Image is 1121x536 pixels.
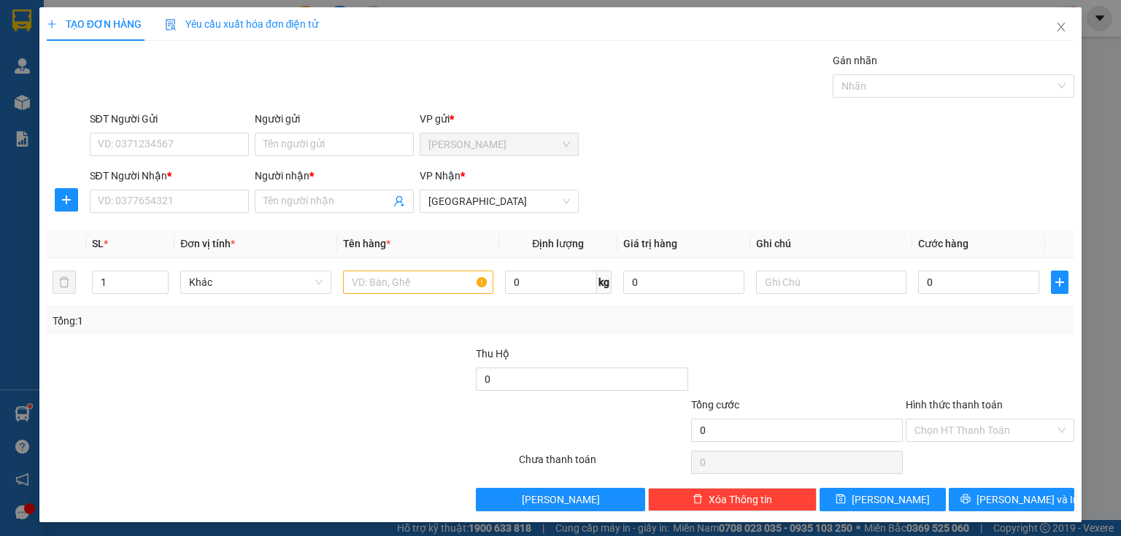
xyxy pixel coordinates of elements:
span: Giá trị hàng [623,238,677,249]
span: plus [47,19,57,29]
button: [PERSON_NAME] [476,488,644,511]
button: deleteXóa Thông tin [648,488,817,511]
span: Định lượng [532,238,584,249]
th: Ghi chú [750,230,912,258]
span: TẠO ĐƠN HÀNG [47,18,142,30]
span: Tên hàng [343,238,390,249]
span: Khác [189,271,322,293]
span: Đơn vị tính [180,238,235,249]
div: Người nhận [255,168,414,184]
span: Cước hàng [918,238,968,249]
button: save[PERSON_NAME] [820,488,946,511]
label: Gán nhãn [833,55,877,66]
button: delete [53,271,76,294]
button: plus [1051,271,1068,294]
span: close [1055,21,1067,33]
img: icon [165,19,177,31]
span: VP Nhận [420,170,461,182]
span: [PERSON_NAME] [522,492,600,508]
div: SĐT Người Gửi [90,111,249,127]
label: Hình thức thanh toán [906,399,1003,411]
button: plus [55,188,78,211]
span: Tổng cước [691,399,739,411]
span: printer [960,494,971,505]
button: Close [1041,7,1082,48]
span: plus [1052,276,1068,288]
span: [PERSON_NAME] và In [976,492,1079,508]
div: Chưa thanh toán [517,451,689,477]
input: 0 [623,271,744,294]
span: Thu Hộ [476,348,509,360]
input: Ghi Chú [756,271,906,294]
div: Tổng: 1 [53,313,434,329]
span: [PERSON_NAME] [852,492,930,508]
span: plus [55,194,77,206]
span: Yêu cầu xuất hóa đơn điện tử [165,18,319,30]
span: Phan Rang [428,133,570,155]
span: kg [597,271,612,294]
span: user-add [393,195,405,207]
span: SL [92,238,104,249]
button: printer[PERSON_NAME] và In [949,488,1075,511]
span: Xóa Thông tin [709,492,772,508]
span: save [836,494,846,505]
span: Sài Gòn [428,190,570,212]
div: SĐT Người Nhận [90,168,249,184]
input: VD: Bàn, Ghế [343,271,493,294]
div: VP gửi [420,111,579,127]
span: delete [693,494,703,505]
div: Người gửi [255,111,414,127]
